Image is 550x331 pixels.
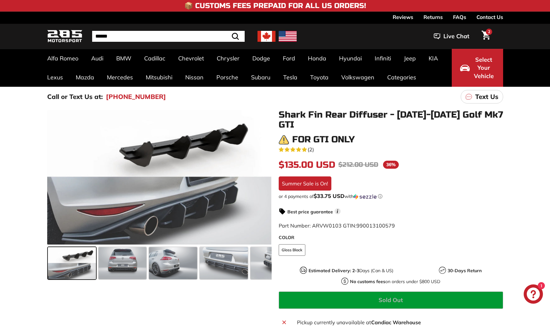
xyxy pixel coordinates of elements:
[488,29,490,34] span: 2
[425,28,478,44] button: Live Chat
[179,68,210,87] a: Nissan
[335,68,381,87] a: Volkswagen
[301,49,333,68] a: Honda
[92,31,245,42] input: Search
[381,68,423,87] a: Categories
[461,90,503,103] a: Text Us
[139,68,179,87] a: Mitsubishi
[423,12,443,22] a: Returns
[304,68,335,87] a: Toyota
[335,208,341,214] span: i
[279,110,503,130] h1: Shark Fin Rear Diffuser - [DATE]-[DATE] Golf Mk7 GTI
[41,49,85,68] a: Alfa Romeo
[448,268,482,273] strong: 30-Days Return
[473,56,495,80] span: Select Your Vehicle
[69,68,100,87] a: Mazda
[279,176,331,191] div: Summer Sale is On!
[356,222,395,229] span: 990013100579
[309,268,359,273] strong: Estimated Delivery: 2-3
[246,49,276,68] a: Dodge
[397,49,422,68] a: Jeep
[47,92,103,102] p: Call or Text Us at:
[41,68,69,87] a: Lexus
[245,68,277,87] a: Subaru
[371,319,421,326] strong: Candiac Warehouse
[279,159,335,170] span: $135.00 USD
[338,161,378,169] span: $212.00 USD
[368,49,397,68] a: Infiniti
[383,161,399,169] span: 36%
[279,234,503,241] label: COLOR
[172,49,210,68] a: Chevrolet
[277,68,304,87] a: Tesla
[314,192,345,199] span: $33.75 USD
[350,278,440,285] p: on orders under $800 USD
[476,12,503,22] a: Contact Us
[106,92,166,102] a: [PHONE_NUMBER]
[443,32,469,40] span: Live Chat
[453,12,466,22] a: FAQs
[475,92,498,102] p: Text Us
[379,296,403,304] span: Sold Out
[333,49,368,68] a: Hyundai
[522,284,545,305] inbox-online-store-chat: Shopify online store chat
[85,49,110,68] a: Audi
[308,146,314,153] span: (2)
[138,49,172,68] a: Cadillac
[478,25,494,47] a: Cart
[354,194,377,200] img: Sezzle
[279,193,503,200] div: or 4 payments of$33.75 USDwithSezzle Click to learn more about Sezzle
[279,193,503,200] div: or 4 payments of with
[184,2,366,10] h4: 📦 Customs Fees Prepaid for All US Orders!
[452,49,503,87] button: Select Your Vehicle
[279,291,503,309] button: Sold Out
[292,135,355,145] h3: For GTI only
[350,279,385,284] strong: No customs fees
[393,12,413,22] a: Reviews
[279,145,503,153] a: 5.0 rating (2 votes)
[297,318,499,326] p: Pickup currently unavailable at
[422,49,444,68] a: KIA
[47,29,83,44] img: Logo_285_Motorsport_areodynamics_components
[210,68,245,87] a: Porsche
[279,222,395,229] span: Part Number: ARVW0103 GTIN:
[276,49,301,68] a: Ford
[210,49,246,68] a: Chrysler
[279,135,289,145] img: warning.png
[100,68,139,87] a: Mercedes
[287,209,333,215] strong: Best price guarantee
[309,267,393,274] p: Days (Can & US)
[110,49,138,68] a: BMW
